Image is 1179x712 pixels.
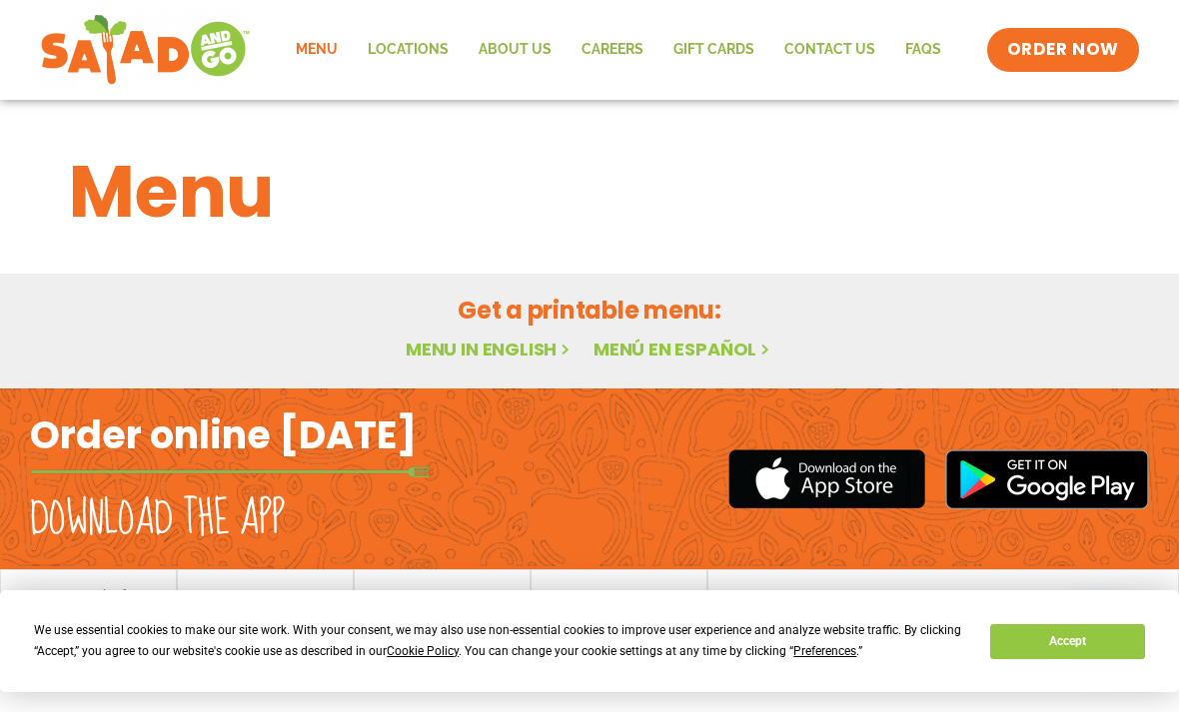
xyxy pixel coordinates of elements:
a: meet chef [PERSON_NAME] [11,588,166,616]
button: Accept [990,624,1144,659]
a: About Us [464,27,567,73]
a: ORDER NOW [987,28,1139,72]
h1: Menu [69,138,1110,246]
h2: Order online [DATE] [30,410,417,459]
img: fork [30,466,430,477]
a: Menu [281,27,353,73]
a: Menu in English [406,337,574,361]
span: ORDER NOW [1007,38,1119,62]
img: appstore [728,446,925,511]
img: new-SAG-logo-768×292 [40,10,251,90]
span: Cookie Policy [387,644,459,658]
nav: Menu [281,27,956,73]
div: We use essential cookies to make our site work. With your consent, we may also use non-essential ... [34,620,966,662]
h2: Download the app [30,491,285,547]
a: Locations [353,27,464,73]
a: GIFT CARDS [658,27,769,73]
a: Careers [567,27,658,73]
a: Menú en español [593,337,773,361]
img: google_play [945,449,1149,509]
a: Contact Us [769,27,890,73]
h2: Get a printable menu: [69,293,1110,328]
a: FAQs [890,27,956,73]
span: Preferences [793,644,856,658]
